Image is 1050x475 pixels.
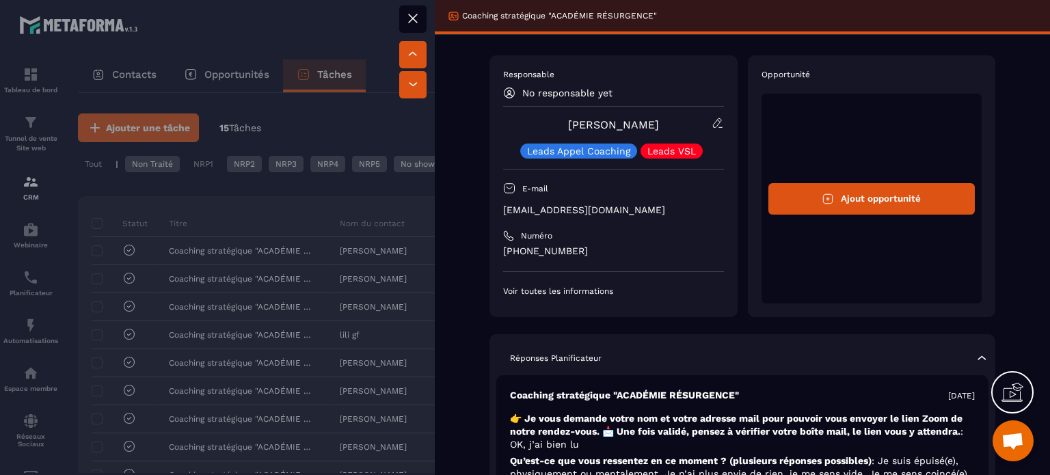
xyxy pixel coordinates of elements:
[993,420,1034,461] div: Ouvrir le chat
[510,389,739,402] p: Coaching stratégique "ACADÉMIE RÉSURGENCE"
[503,245,724,258] p: [PHONE_NUMBER]
[527,146,630,156] p: Leads Appel Coaching
[521,230,552,241] p: Numéro
[522,87,612,98] p: No responsable yet
[462,10,657,21] p: Coaching stratégique "ACADÉMIE RÉSURGENCE"
[568,118,659,131] a: [PERSON_NAME]
[522,183,548,194] p: E-mail
[510,412,975,451] p: 👉 Je vous demande votre nom et votre adresse mail pour pouvoir vous envoyer le lien Zoom de notre...
[503,204,724,217] p: [EMAIL_ADDRESS][DOMAIN_NAME]
[647,146,696,156] p: Leads VSL
[503,286,724,297] p: Voir toutes les informations
[948,390,975,401] p: [DATE]
[510,353,602,364] p: Réponses Planificateur
[503,69,724,80] p: Responsable
[768,183,975,215] button: Ajout opportunité
[762,69,982,80] p: Opportunité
